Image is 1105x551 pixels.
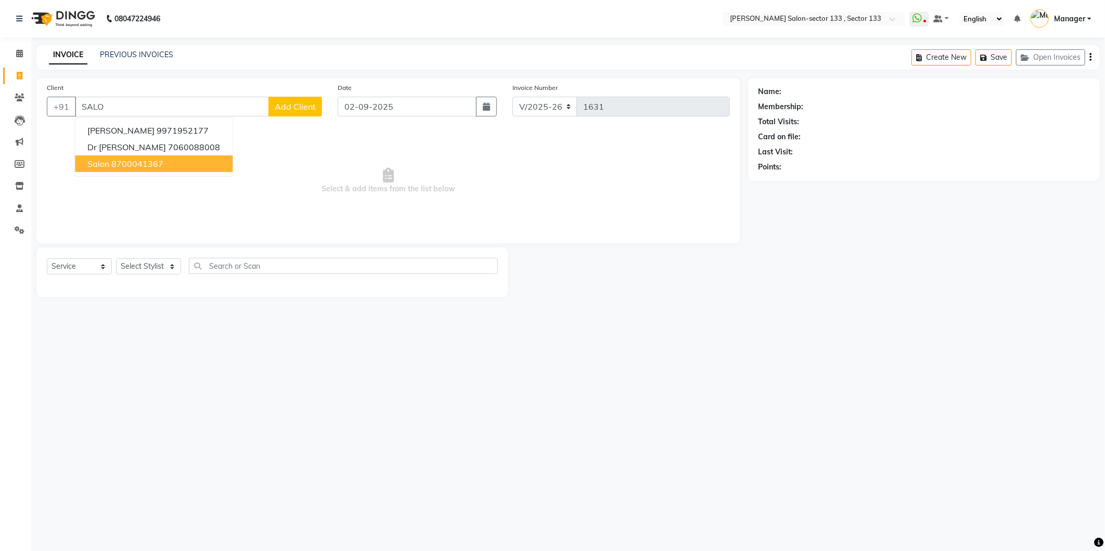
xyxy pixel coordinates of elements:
div: Last Visit: [759,147,793,158]
input: Search by Name/Mobile/Email/Code [75,97,269,116]
span: Dr [PERSON_NAME] [87,142,166,152]
ngb-highlight: 7060088008 [168,142,220,152]
div: Name: [759,86,782,97]
input: Search or Scan [189,258,498,274]
ngb-highlight: 9971952177 [157,125,209,136]
a: PREVIOUS INVOICES [100,50,173,59]
div: Membership: [759,101,804,112]
span: salon [87,159,109,169]
span: Add Client [275,101,316,112]
button: Create New [911,49,971,65]
div: Card on file: [759,132,801,142]
img: Manager [1031,9,1049,28]
button: Save [975,49,1012,65]
span: [PERSON_NAME] [87,125,155,136]
div: Points: [759,162,782,173]
span: Select & add items from the list below [47,129,730,233]
b: 08047224946 [114,4,160,33]
a: INVOICE [49,46,87,64]
label: Invoice Number [512,83,558,93]
button: Open Invoices [1016,49,1085,65]
img: logo [27,4,98,33]
div: Total Visits: [759,116,800,127]
label: Date [338,83,352,93]
button: Add Client [268,97,322,116]
label: Client [47,83,63,93]
button: +91 [47,97,76,116]
span: Manager [1054,14,1085,24]
ngb-highlight: 8700041367 [111,159,163,169]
